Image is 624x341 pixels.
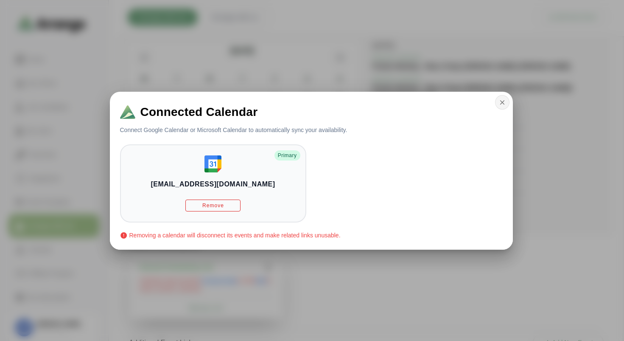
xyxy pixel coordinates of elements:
p: Connect Google Calendar or Microsoft Calendar to automatically sync your availability. [120,126,347,134]
button: Remove [185,200,241,211]
img: Logo [120,105,135,119]
h3: [EMAIL_ADDRESS][DOMAIN_NAME] [151,179,275,189]
span: Remove [202,202,224,209]
img: Google Calendar [204,155,221,172]
div: Primary [274,150,300,161]
span: Connected Calendar [140,106,258,118]
p: Removing a calendar will disconnect its events and make related links unusable. [120,231,503,240]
